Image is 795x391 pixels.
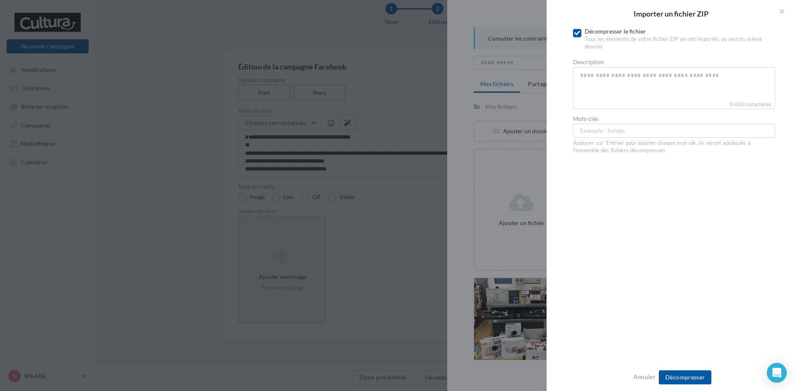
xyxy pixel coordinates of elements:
[585,27,775,50] div: Décompresser le fichier
[665,374,705,381] span: Décompresser
[585,36,775,50] div: Tous les éléments de votre fichier ZIP seront importés au sein du même dossier.
[659,370,711,384] button: Décompresser
[560,10,782,17] h2: Importer un fichier ZIP
[767,363,787,383] div: Open Intercom Messenger
[630,372,659,382] button: Annuler
[573,100,775,109] label: 0/600 caractères
[573,116,775,122] label: Mots-clés
[580,126,625,135] span: Exemple : Soldes
[573,139,751,154] span: Appuyer sur 'Entrée' pour ajouter chaque mot-clé, ils seront appliqués à l'ensemble des fichiers ...
[573,59,775,65] label: Description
